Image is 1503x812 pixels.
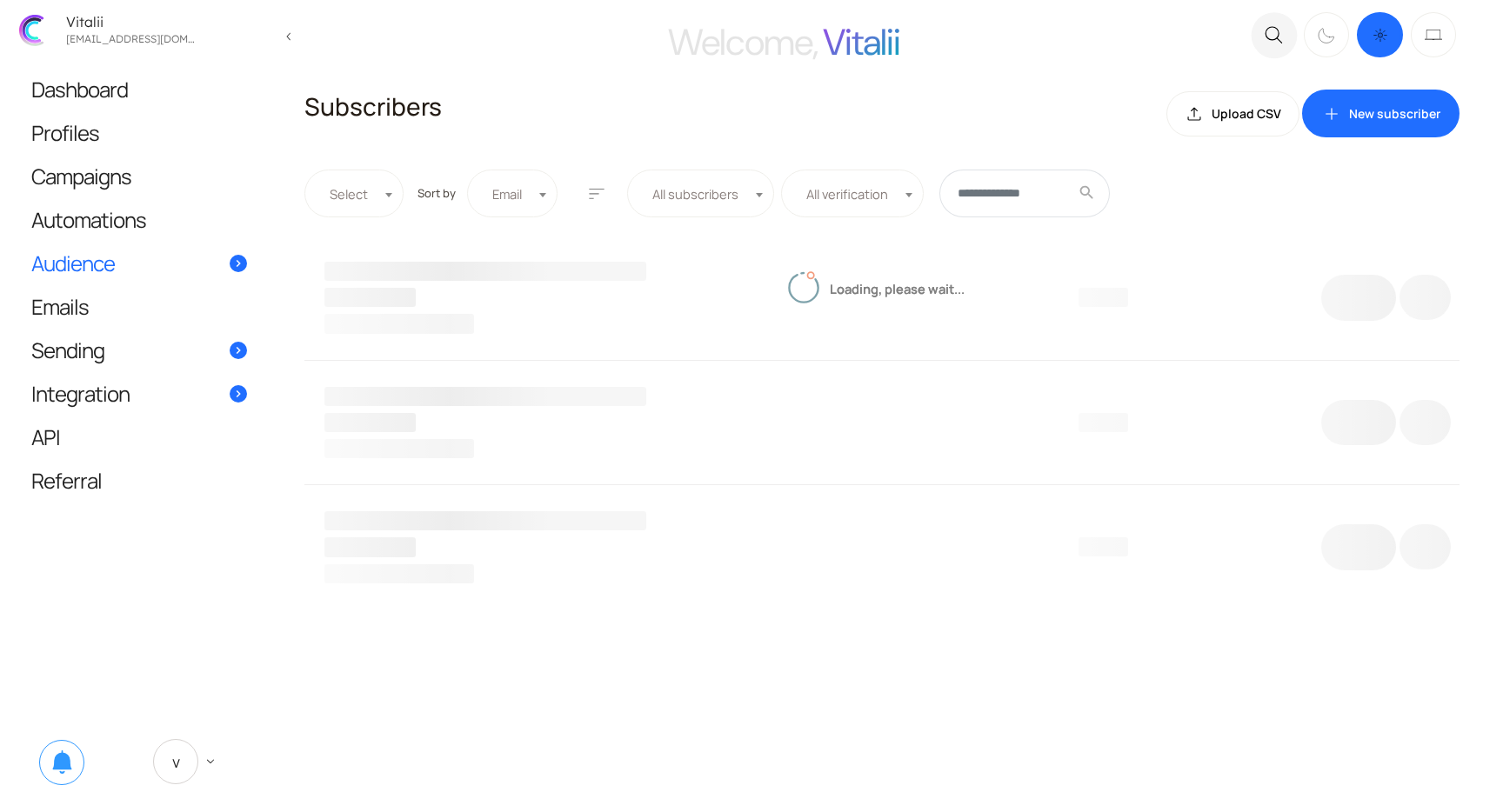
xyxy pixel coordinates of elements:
[31,123,99,142] span: Profiles
[645,184,756,203] span: All subscribers
[9,7,271,53] a: Vitalii [EMAIL_ADDRESS][DOMAIN_NAME]
[799,184,905,203] span: All verification
[31,428,60,446] span: API
[14,372,264,415] a: Integration
[136,727,238,796] a: V keyboard_arrow_down
[586,183,607,204] span: sort
[1321,103,1342,124] span: add
[627,170,774,217] span: All subscribers
[203,754,218,769] span: keyboard_arrow_down
[582,170,611,217] button: sort
[304,170,404,217] span: Select
[14,198,264,241] a: Automations
[14,155,264,197] a: Campaigns
[61,29,200,45] div: vitalijgladkij@gmail.com
[14,68,264,110] a: Dashboard
[31,297,89,316] span: Emails
[31,80,128,98] span: Dashboard
[14,285,264,328] a: Emails
[61,15,200,29] div: Vitalii
[781,170,924,217] span: All verification
[323,184,385,203] span: Select
[31,471,102,489] span: Referral
[1184,103,1205,124] span: file_upload
[14,329,264,371] a: Sending
[304,90,442,128] h2: Subscribers
[31,167,131,185] span: Campaigns
[467,170,558,217] span: Email
[668,18,818,66] span: Welcome,
[823,18,900,66] span: Vitalii
[31,341,104,359] span: Sending
[31,210,146,229] span: Automations
[1078,189,1096,197] span: search
[31,254,115,272] span: Audience
[153,739,198,784] span: V
[14,416,264,458] a: API
[417,185,456,201] span: Sort by
[1302,90,1460,138] a: addNew subscriber
[1166,91,1299,136] a: file_uploadUpload CSV
[485,184,539,203] span: Email
[31,384,130,403] span: Integration
[14,459,264,502] a: Referral
[1301,9,1460,61] div: Dark mode switcher
[14,111,264,154] a: Profiles
[14,242,264,284] a: Audience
